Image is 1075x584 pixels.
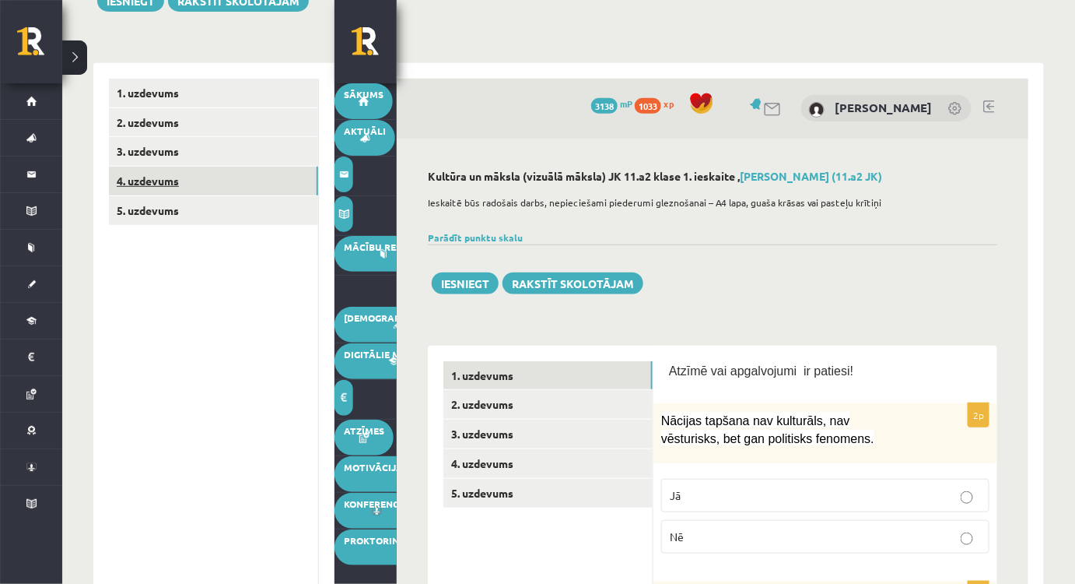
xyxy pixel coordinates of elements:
[620,97,632,110] span: mP
[670,488,681,502] span: Jā
[809,102,825,118] img: Viktorija Paņuhno
[109,79,318,107] a: 1. uzdevums
[334,343,453,379] a: Digitālie materiāli
[334,529,495,565] a: Proktoringa izmēģinājums
[344,424,384,437] span: Atzīmes
[344,461,474,473] span: Motivācijas programma
[109,167,318,195] a: 4. uzdevums
[961,491,973,504] input: Jā
[428,170,997,183] h2: Kultūra un māksla (vizuālā māksla) JK 11.a2 klase 1. ieskaite ,
[109,196,318,225] a: 5. uzdevums
[109,108,318,137] a: 2. uzdevums
[635,98,661,114] span: 1033
[344,534,486,547] span: Proktoringa izmēģinājums
[635,97,681,110] a: 1033 xp
[109,137,318,166] a: 3. uzdevums
[432,273,499,294] button: Iesniegt
[443,361,653,390] a: 1. uzdevums
[334,236,432,272] a: Mācību resursi
[17,27,62,66] a: Rīgas 1. Tālmācības vidusskola
[344,241,423,253] span: Mācību resursi
[344,88,383,100] span: Sākums
[443,420,653,449] a: 3. uzdevums
[428,231,523,244] a: Parādīt punktu skalu
[334,493,419,529] a: Konferences
[443,390,653,419] a: 2. uzdevums
[664,97,674,110] span: xp
[344,498,410,510] span: Konferences
[334,307,460,343] a: [DEMOGRAPHIC_DATA]
[591,97,632,110] a: 3138 mP
[835,100,932,115] a: [PERSON_NAME]
[591,98,618,114] span: 3138
[352,27,397,66] a: Rīgas 1. Tālmācības vidusskola
[502,273,643,294] a: Rakstīt skolotājam
[661,414,874,445] span: Nācijas tapšana nav kulturāls, nav vēsturisks, bet gan politisks fenomens.
[670,529,684,544] span: Nē
[334,456,483,492] a: Motivācijas programma
[334,420,394,456] a: Atzīmes
[443,479,653,508] a: 5. uzdevums
[961,533,973,545] input: Nē
[428,195,989,209] p: Ieskaitē būs radošais darbs, nepieciešami piederumi gleznošanai – A4 lapa, guaša krāsas vai paste...
[334,83,393,119] a: Sākums
[669,364,853,378] span: Atzīmē vai apgalvojumi ir patiesi!
[740,169,882,183] a: [PERSON_NAME] (11.a2 JK)
[968,403,989,427] p: 2p
[443,449,653,478] a: 4. uzdevums
[344,125,386,137] span: Aktuāli
[344,348,443,361] span: Digitālie materiāli
[334,120,395,156] a: Aktuāli
[344,311,450,324] span: [DEMOGRAPHIC_DATA]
